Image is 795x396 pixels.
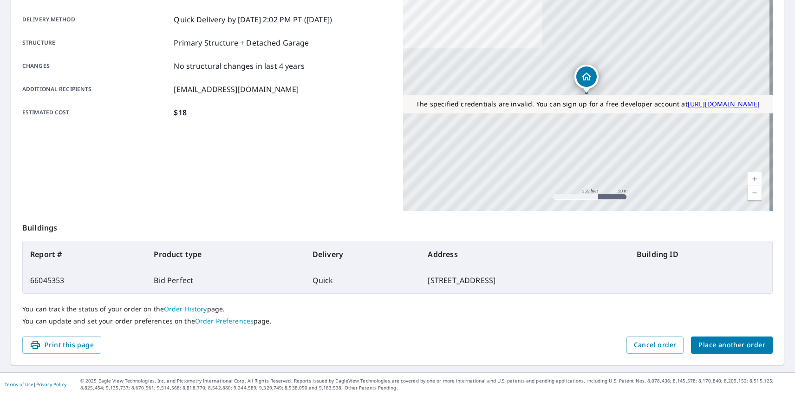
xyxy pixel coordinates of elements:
[23,241,146,267] th: Report #
[691,337,773,354] button: Place another order
[305,267,421,293] td: Quick
[30,339,94,351] span: Print this page
[626,337,684,354] button: Cancel order
[164,304,207,313] a: Order History
[174,14,332,25] p: Quick Delivery by [DATE] 2:02 PM PT ([DATE])
[22,37,170,48] p: Structure
[22,211,773,241] p: Buildings
[146,267,305,293] td: Bid Perfect
[174,37,309,48] p: Primary Structure + Detached Garage
[174,84,299,95] p: [EMAIL_ADDRESS][DOMAIN_NAME]
[23,267,146,293] td: 66045353
[5,382,66,387] p: |
[146,241,305,267] th: Product type
[574,65,599,93] div: Dropped pin, building 1, Residential property, 134 29th Ave Seattle, WA 98122
[688,99,760,108] a: [URL][DOMAIN_NAME]
[195,317,254,325] a: Order Preferences
[403,95,773,113] div: The specified credentials are invalid. You can sign up for a free developer account at
[174,60,305,72] p: No structural changes in last 4 years
[36,381,66,388] a: Privacy Policy
[22,337,101,354] button: Print this page
[629,241,772,267] th: Building ID
[22,14,170,25] p: Delivery method
[698,339,765,351] span: Place another order
[420,267,629,293] td: [STREET_ADDRESS]
[634,339,677,351] span: Cancel order
[22,84,170,95] p: Additional recipients
[305,241,421,267] th: Delivery
[80,377,790,391] p: © 2025 Eagle View Technologies, Inc. and Pictometry International Corp. All Rights Reserved. Repo...
[174,107,186,118] p: $18
[420,241,629,267] th: Address
[403,95,773,113] div: The specified credentials are invalid. You can sign up for a free developer account at http://www...
[22,317,773,325] p: You can update and set your order preferences on the page.
[22,305,773,313] p: You can track the status of your order on the page.
[748,172,762,186] a: Current Level 17, Zoom In
[748,186,762,200] a: Current Level 17, Zoom Out
[22,60,170,72] p: Changes
[5,381,33,388] a: Terms of Use
[22,107,170,118] p: Estimated cost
